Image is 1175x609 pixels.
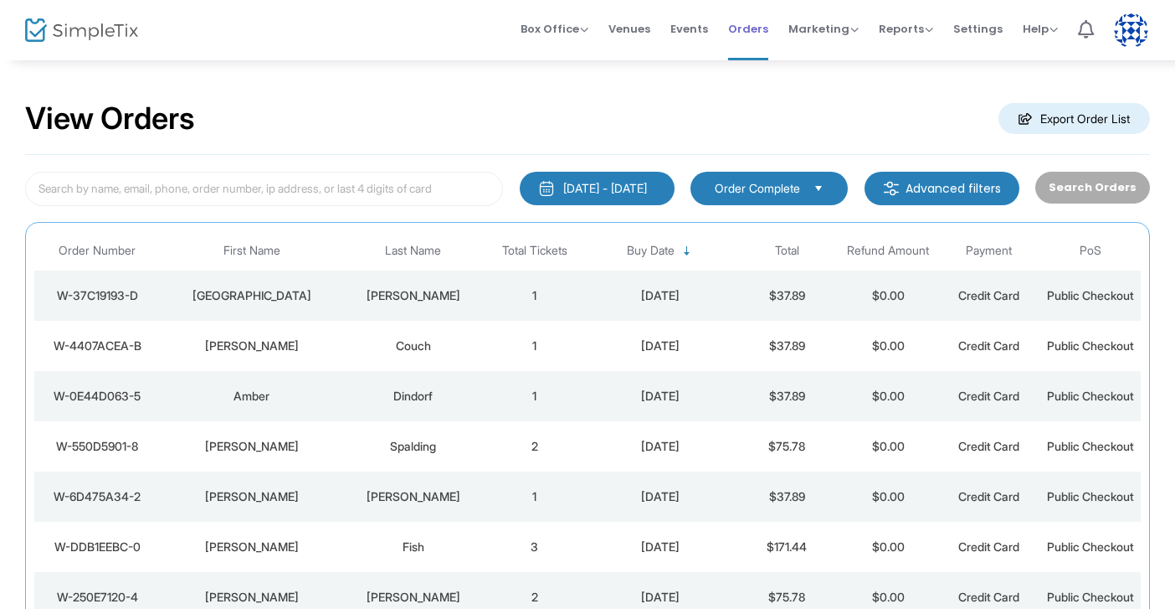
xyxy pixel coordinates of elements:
[807,179,830,198] button: Select
[1023,21,1058,37] span: Help
[953,8,1003,50] span: Settings
[346,488,480,505] div: LoGiudice
[736,472,838,522] td: $37.89
[838,472,939,522] td: $0.00
[223,244,280,258] span: First Name
[346,287,480,304] div: Brandt
[1047,590,1134,604] span: Public Checkout
[165,338,338,354] div: Corinne
[608,8,650,50] span: Venues
[589,589,732,606] div: 8/22/2025
[346,539,480,555] div: Fish
[346,388,480,405] div: Dindorf
[670,8,708,50] span: Events
[1047,288,1134,302] span: Public Checkout
[484,321,585,371] td: 1
[838,231,939,271] th: Refund Amount
[25,101,195,137] h2: View Orders
[838,421,939,472] td: $0.00
[788,21,859,37] span: Marketing
[346,338,480,354] div: Couch
[958,439,1019,453] span: Credit Card
[589,388,732,405] div: 8/24/2025
[736,522,838,572] td: $171.44
[883,180,900,197] img: filter
[998,103,1150,134] m-button: Export Order List
[1047,389,1134,403] span: Public Checkout
[484,421,585,472] td: 2
[589,488,732,505] div: 8/22/2025
[589,539,732,555] div: 8/22/2025
[838,321,939,371] td: $0.00
[736,371,838,421] td: $37.89
[589,338,732,354] div: 8/25/2025
[538,180,555,197] img: monthly
[38,388,156,405] div: W-0E44D063-5
[736,271,838,321] td: $37.89
[38,589,156,606] div: W-250E7120-4
[958,288,1019,302] span: Credit Card
[627,244,675,258] span: Buy Date
[484,522,585,572] td: 3
[520,172,675,205] button: [DATE] - [DATE]
[958,389,1019,403] span: Credit Card
[25,172,503,206] input: Search by name, email, phone, order number, ip address, or last 4 digits of card
[165,488,338,505] div: Giavana
[838,271,939,321] td: $0.00
[879,21,933,37] span: Reports
[563,180,647,197] div: [DATE] - [DATE]
[38,539,156,555] div: W-DDB1EEBC-0
[1080,244,1101,258] span: PoS
[165,589,338,606] div: John
[165,287,338,304] div: Adelaide
[1047,338,1134,353] span: Public Checkout
[38,338,156,354] div: W-4407ACEA-B
[958,338,1019,353] span: Credit Card
[346,589,480,606] div: Barnes
[521,21,588,37] span: Box Office
[736,231,838,271] th: Total
[958,489,1019,503] span: Credit Card
[385,244,441,258] span: Last Name
[838,371,939,421] td: $0.00
[1047,489,1134,503] span: Public Checkout
[346,438,480,455] div: Spalding
[165,388,338,405] div: Amber
[966,244,1012,258] span: Payment
[165,539,338,555] div: David
[958,590,1019,604] span: Credit Card
[589,287,732,304] div: 8/25/2025
[38,488,156,505] div: W-6D475A34-2
[484,371,585,421] td: 1
[484,271,585,321] td: 1
[38,287,156,304] div: W-37C19193-D
[728,8,768,50] span: Orders
[958,539,1019,554] span: Credit Card
[484,472,585,522] td: 1
[1047,439,1134,453] span: Public Checkout
[484,231,585,271] th: Total Tickets
[736,421,838,472] td: $75.78
[1047,539,1134,554] span: Public Checkout
[715,180,800,197] span: Order Complete
[838,522,939,572] td: $0.00
[165,438,338,455] div: Haley
[680,245,694,258] span: Sortable
[736,321,838,371] td: $37.89
[59,244,136,258] span: Order Number
[865,172,1019,205] m-button: Advanced filters
[589,438,732,455] div: 8/24/2025
[38,438,156,455] div: W-550D5901-8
